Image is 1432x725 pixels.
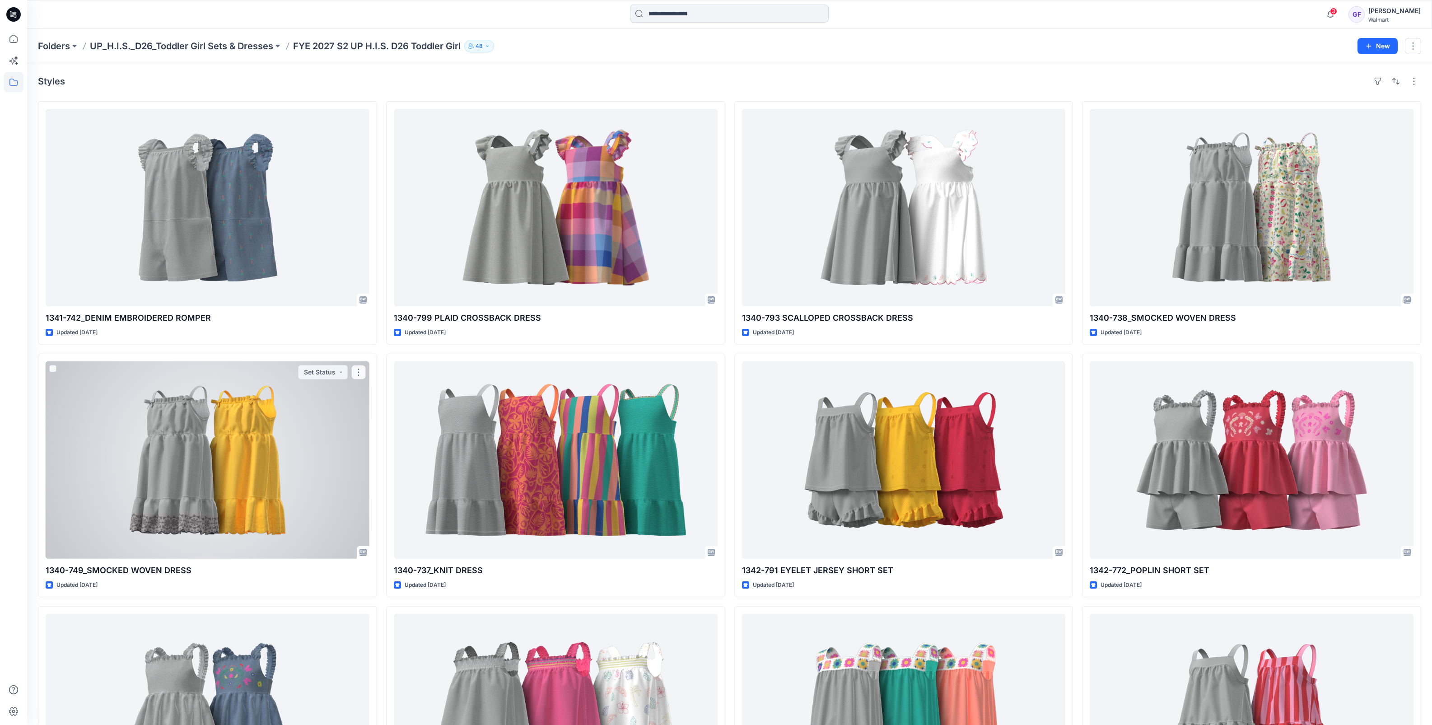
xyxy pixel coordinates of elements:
[742,564,1066,577] p: 1342-791 EYELET JERSEY SHORT SET
[46,109,369,306] a: 1341-742_DENIM EMBROIDERED ROMPER
[742,361,1066,559] a: 1342-791 EYELET JERSEY SHORT SET
[394,312,718,324] p: 1340-799 PLAID CROSSBACK DRESS
[1101,580,1142,590] p: Updated [DATE]
[38,76,65,87] h4: Styles
[46,312,369,324] p: 1341-742_DENIM EMBROIDERED ROMPER
[90,40,273,52] a: UP_H.I.S._D26_Toddler Girl Sets & Dresses
[753,328,794,337] p: Updated [DATE]
[1090,312,1413,324] p: 1340-738_SMOCKED WOVEN DRESS
[1090,109,1413,306] a: 1340-738_SMOCKED WOVEN DRESS
[38,40,70,52] a: Folders
[753,580,794,590] p: Updated [DATE]
[1090,564,1413,577] p: 1342-772_POPLIN SHORT SET
[56,580,98,590] p: Updated [DATE]
[405,328,446,337] p: Updated [DATE]
[293,40,461,52] p: FYE 2027 S2 UP H.I.S. D26 Toddler Girl
[742,312,1066,324] p: 1340-793 SCALLOPED CROSSBACK DRESS
[1357,38,1398,54] button: New
[1348,6,1365,23] div: GF
[46,361,369,559] a: 1340-749_SMOCKED WOVEN DRESS
[1368,5,1421,16] div: [PERSON_NAME]
[1101,328,1142,337] p: Updated [DATE]
[56,328,98,337] p: Updated [DATE]
[405,580,446,590] p: Updated [DATE]
[1368,16,1421,23] div: Walmart
[1090,361,1413,559] a: 1342-772_POPLIN SHORT SET
[742,109,1066,306] a: 1340-793 SCALLOPED CROSSBACK DRESS
[394,361,718,559] a: 1340-737_KNIT DRESS
[476,41,483,51] p: 48
[394,564,718,577] p: 1340-737_KNIT DRESS
[464,40,494,52] button: 48
[46,564,369,577] p: 1340-749_SMOCKED WOVEN DRESS
[394,109,718,306] a: 1340-799 PLAID CROSSBACK DRESS
[1330,8,1337,15] span: 3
